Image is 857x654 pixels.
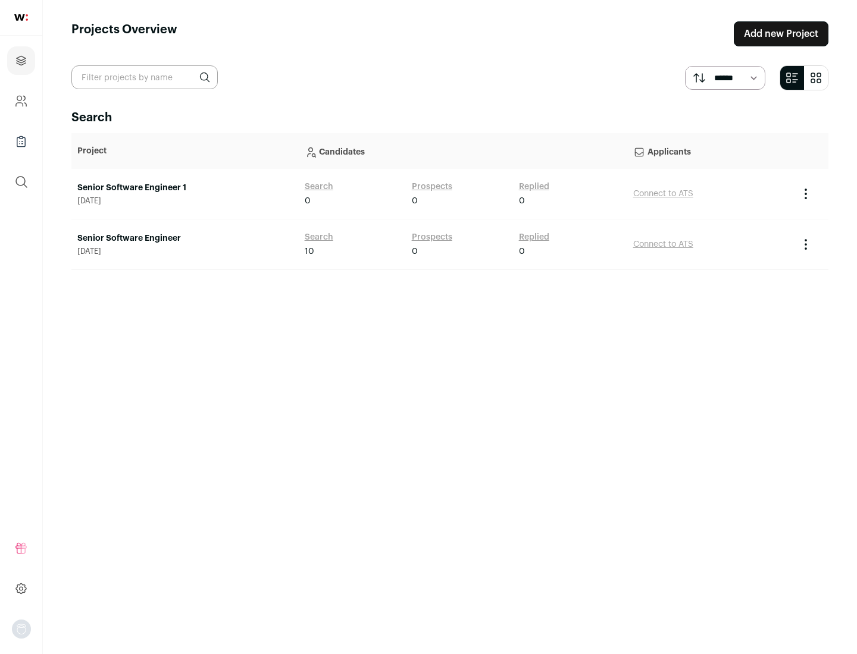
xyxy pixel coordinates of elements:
[734,21,828,46] a: Add new Project
[305,231,333,243] a: Search
[799,237,813,251] button: Project Actions
[12,620,31,639] img: nopic.png
[7,87,35,115] a: Company and ATS Settings
[519,231,549,243] a: Replied
[71,21,177,46] h1: Projects Overview
[77,232,293,244] a: Senior Software Engineer
[305,195,311,207] span: 0
[77,145,293,157] p: Project
[14,14,28,21] img: wellfound-shorthand-0d5821cbd27db2630d0214b213865d53afaa358527fdda9d0ea32b1df1b89c2c.svg
[7,46,35,75] a: Projects
[412,195,418,207] span: 0
[799,187,813,201] button: Project Actions
[71,109,828,126] h2: Search
[7,127,35,156] a: Company Lists
[77,247,293,256] span: [DATE]
[305,246,314,257] span: 10
[71,65,218,89] input: Filter projects by name
[305,139,621,163] p: Candidates
[12,620,31,639] button: Open dropdown
[305,181,333,193] a: Search
[412,231,452,243] a: Prospects
[633,139,787,163] p: Applicants
[77,182,293,194] a: Senior Software Engineer 1
[519,246,525,257] span: 0
[412,246,418,257] span: 0
[633,240,693,249] a: Connect to ATS
[77,196,293,206] span: [DATE]
[633,190,693,198] a: Connect to ATS
[412,181,452,193] a: Prospects
[519,195,525,207] span: 0
[519,181,549,193] a: Replied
